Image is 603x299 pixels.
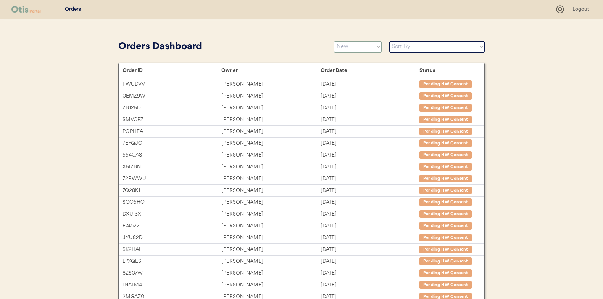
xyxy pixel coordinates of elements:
[321,67,419,74] div: Order Date
[118,40,326,54] div: Orders Dashboard
[321,127,419,136] div: [DATE]
[321,233,419,242] div: [DATE]
[123,210,221,219] div: DXUI3X
[123,104,221,112] div: ZB125D
[123,67,221,74] div: Order ID
[221,174,320,183] div: [PERSON_NAME]
[419,67,477,74] div: Status
[221,186,320,195] div: [PERSON_NAME]
[123,92,221,101] div: 0EMZ9W
[123,151,221,160] div: 554GA8
[123,174,221,183] div: 72RWWU
[123,163,221,171] div: X5IZBN
[123,245,221,254] div: SK2HAH
[221,139,320,148] div: [PERSON_NAME]
[123,233,221,242] div: JYU82D
[123,198,221,207] div: SGO5HO
[123,186,221,195] div: 7Q28K1
[221,210,320,219] div: [PERSON_NAME]
[321,80,419,89] div: [DATE]
[123,281,221,289] div: 1NATM4
[321,198,419,207] div: [DATE]
[123,127,221,136] div: PQPHEA
[221,281,320,289] div: [PERSON_NAME]
[221,245,320,254] div: [PERSON_NAME]
[123,257,221,266] div: LPXQES
[321,163,419,171] div: [DATE]
[321,186,419,195] div: [DATE]
[123,139,221,148] div: 7EYQJC
[321,222,419,230] div: [DATE]
[321,269,419,278] div: [DATE]
[321,151,419,160] div: [DATE]
[572,6,592,13] div: Logout
[221,80,320,89] div: [PERSON_NAME]
[321,104,419,112] div: [DATE]
[321,92,419,101] div: [DATE]
[321,139,419,148] div: [DATE]
[221,257,320,266] div: [PERSON_NAME]
[321,115,419,124] div: [DATE]
[221,163,320,171] div: [PERSON_NAME]
[321,174,419,183] div: [DATE]
[221,269,320,278] div: [PERSON_NAME]
[123,269,221,278] div: 8ZS07W
[221,115,320,124] div: [PERSON_NAME]
[221,222,320,230] div: [PERSON_NAME]
[123,115,221,124] div: SMVCPZ
[321,257,419,266] div: [DATE]
[221,92,320,101] div: [PERSON_NAME]
[221,151,320,160] div: [PERSON_NAME]
[321,245,419,254] div: [DATE]
[123,222,221,230] div: F74622
[221,104,320,112] div: [PERSON_NAME]
[321,281,419,289] div: [DATE]
[65,6,81,12] u: Orders
[221,127,320,136] div: [PERSON_NAME]
[221,233,320,242] div: [PERSON_NAME]
[221,198,320,207] div: [PERSON_NAME]
[221,67,320,74] div: Owner
[321,210,419,219] div: [DATE]
[123,80,221,89] div: FWUDVV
